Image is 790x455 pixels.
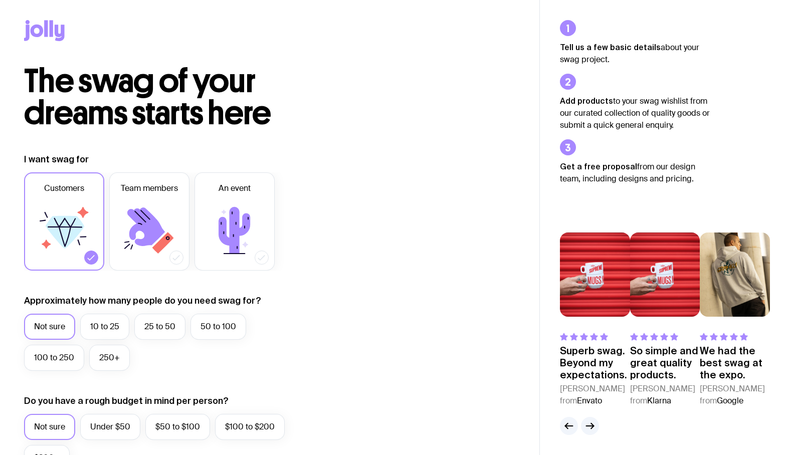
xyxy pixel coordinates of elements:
label: Under $50 [80,414,140,440]
strong: Tell us a few basic details [560,43,661,52]
label: Not sure [24,314,75,340]
p: So simple and great quality products. [630,345,700,381]
cite: [PERSON_NAME] from [560,383,630,407]
strong: Add products [560,96,613,105]
span: Google [717,395,743,406]
label: 10 to 25 [80,314,129,340]
p: from our design team, including designs and pricing. [560,160,710,185]
p: Superb swag. Beyond my expectations. [560,345,630,381]
label: Approximately how many people do you need swag for? [24,295,261,307]
span: The swag of your dreams starts here [24,61,271,133]
label: Not sure [24,414,75,440]
label: $100 to $200 [215,414,285,440]
span: Customers [44,182,84,194]
p: to your swag wishlist from our curated collection of quality goods or submit a quick general enqu... [560,95,710,131]
span: An event [219,182,251,194]
cite: [PERSON_NAME] from [630,383,700,407]
label: 100 to 250 [24,345,84,371]
span: Klarna [647,395,671,406]
p: We had the best swag at the expo. [700,345,770,381]
cite: [PERSON_NAME] from [700,383,770,407]
label: 50 to 100 [190,314,246,340]
label: 25 to 50 [134,314,185,340]
label: 250+ [89,345,130,371]
p: about your swag project. [560,41,710,66]
strong: Get a free proposal [560,162,637,171]
span: Team members [121,182,178,194]
label: I want swag for [24,153,89,165]
label: $50 to $100 [145,414,210,440]
span: Envato [577,395,602,406]
label: Do you have a rough budget in mind per person? [24,395,229,407]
